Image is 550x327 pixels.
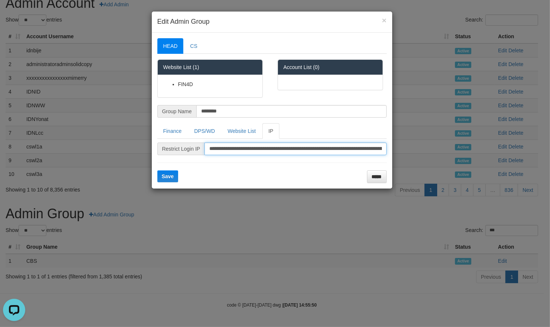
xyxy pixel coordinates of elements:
a: CS [184,38,203,54]
span: Group Name [157,105,196,118]
h4: Edit Admin Group [157,17,387,27]
li: FIN4D [178,81,257,88]
a: HEAD [157,38,184,54]
div: Account List (0) [278,60,383,75]
div: Website List (1) [158,60,262,75]
button: Save [157,170,179,182]
button: Open LiveChat chat widget [3,3,25,25]
a: Website List [222,123,262,139]
span: Restrict Login IP [157,143,205,155]
span: Save [162,173,174,179]
a: DPS/WD [188,123,221,139]
button: × [382,16,386,24]
a: Finance [157,123,188,139]
a: IP [262,123,279,139]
